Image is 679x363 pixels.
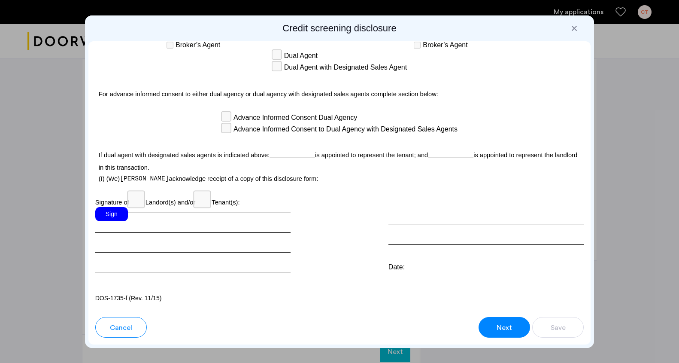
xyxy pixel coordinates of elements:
[95,317,147,338] button: button
[95,174,584,183] p: (I) (We) acknowledge receipt of a copy of this disclosure form:
[284,62,407,73] span: Dual Agent with Designated Sales Agent
[88,22,591,34] h2: Credit screening disclosure
[423,40,467,50] span: Broker’s Agent
[551,323,566,333] span: Save
[532,317,584,338] button: button
[497,323,512,333] span: Next
[95,294,584,303] p: DOS-1735-f (Rev. 11/15)
[479,317,530,338] button: button
[233,113,357,123] span: Advance Informed Consent Dual Agency
[120,175,169,182] span: [PERSON_NAME]
[95,144,584,174] p: If dual agent with designated sales agents is indicated above: is appointed to represent the tena...
[95,82,584,103] p: For advance informed consent to either dual agency or dual agency with designated sales agents co...
[388,262,584,272] div: Date:
[95,207,128,221] div: Sign
[284,51,318,61] span: Dual Agent
[233,124,458,134] span: Advance Informed Consent to Dual Agency with Designated Sales Agents
[110,323,132,333] span: Cancel
[95,193,584,207] p: Signature of Landord(s) and/or Tenant(s):
[176,40,220,50] span: Broker’s Agent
